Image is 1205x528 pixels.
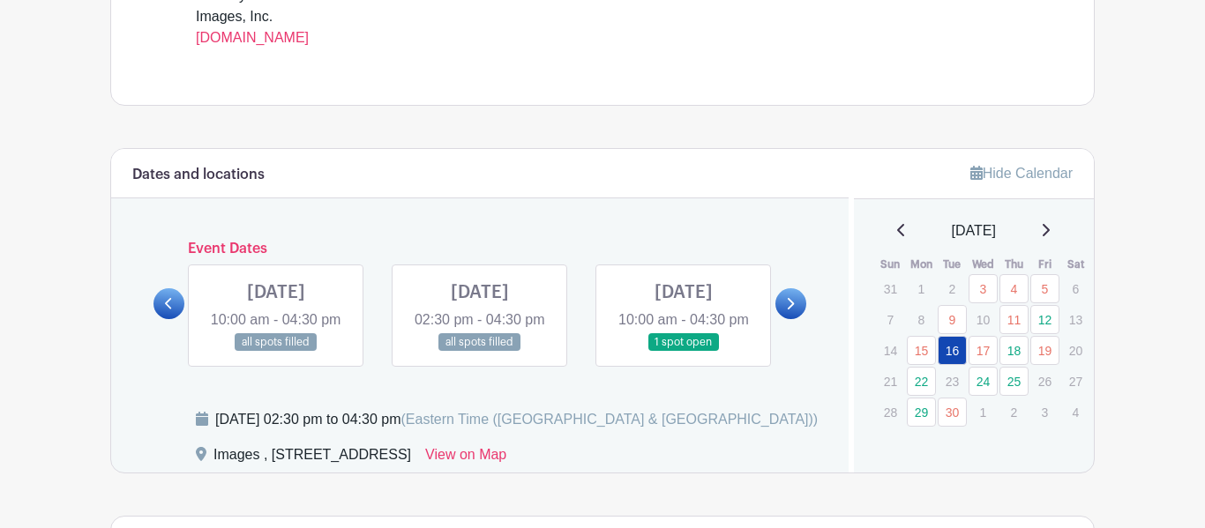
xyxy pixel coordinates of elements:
[1030,305,1059,334] a: 12
[876,306,905,333] p: 7
[1030,398,1059,426] p: 3
[184,241,775,257] h6: Event Dates
[876,368,905,395] p: 21
[1061,398,1090,426] p: 4
[969,306,998,333] p: 10
[1061,306,1090,333] p: 13
[937,256,968,273] th: Tue
[938,305,967,334] a: 9
[907,367,936,396] a: 22
[215,409,818,430] div: [DATE] 02:30 pm to 04:30 pm
[969,274,998,303] a: 3
[1061,337,1090,364] p: 20
[970,166,1073,181] a: Hide Calendar
[999,398,1029,426] p: 2
[938,398,967,427] a: 30
[876,337,905,364] p: 14
[196,30,309,45] a: [DOMAIN_NAME]
[999,367,1029,396] a: 25
[906,256,937,273] th: Mon
[968,256,999,273] th: Wed
[907,398,936,427] a: 29
[999,336,1029,365] a: 18
[1061,275,1090,302] p: 6
[969,398,998,426] p: 1
[196,6,1009,48] div: Images, Inc.
[875,256,906,273] th: Sun
[969,367,998,396] a: 24
[938,336,967,365] a: 16
[999,274,1029,303] a: 4
[907,275,936,302] p: 1
[952,220,996,242] span: [DATE]
[1029,256,1060,273] th: Fri
[213,444,411,472] div: Images , [STREET_ADDRESS]
[876,275,905,302] p: 31
[1030,274,1059,303] a: 5
[425,444,506,472] a: View on Map
[876,398,905,426] p: 28
[969,336,998,365] a: 17
[938,275,967,302] p: 2
[907,306,936,333] p: 8
[907,336,936,365] a: 15
[1060,256,1091,273] th: Sat
[1030,336,1059,365] a: 19
[132,167,265,183] h6: Dates and locations
[999,256,1029,273] th: Thu
[1030,368,1059,395] p: 26
[999,305,1029,334] a: 11
[1061,368,1090,395] p: 27
[938,368,967,395] p: 23
[400,412,818,427] span: (Eastern Time ([GEOGRAPHIC_DATA] & [GEOGRAPHIC_DATA]))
